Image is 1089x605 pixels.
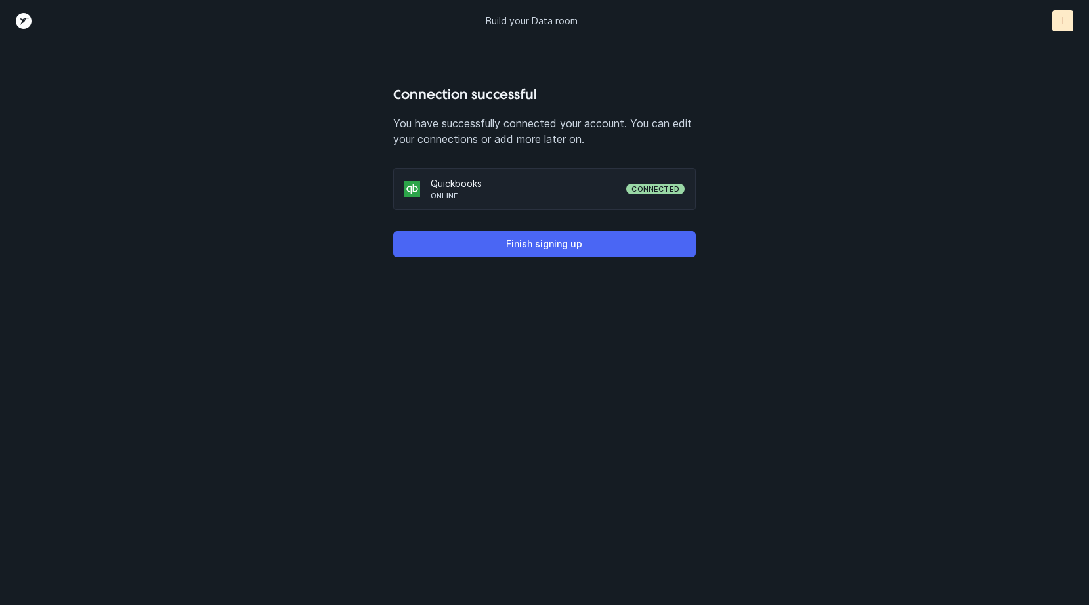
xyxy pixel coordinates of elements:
p: Finish signing up [506,236,582,252]
p: I [1062,14,1064,28]
p: You have successfully connected your account. You can edit your connections or add more later on. [393,115,696,147]
button: Finish signing up [393,231,696,257]
p: Build your Data room [486,14,578,28]
h4: Connection successful [393,84,696,105]
p: Quickbooks [431,177,626,190]
button: I [1052,10,1073,31]
div: QuickbooksOnlineConnected [393,168,696,210]
p: Online [431,190,626,201]
p: Connected [631,184,679,194]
